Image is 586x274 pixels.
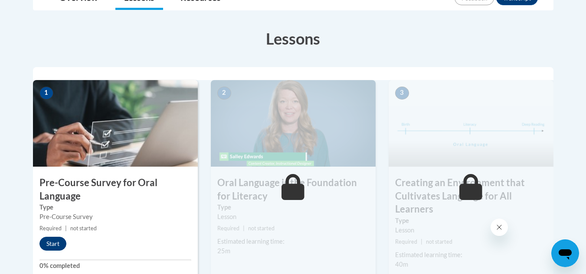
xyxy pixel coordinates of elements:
img: Course Image [389,80,553,167]
span: 40m [395,261,408,268]
div: Lesson [395,226,547,235]
span: Required [395,239,417,245]
span: 2 [217,87,231,100]
div: Lesson [217,212,369,222]
span: 1 [39,87,53,100]
h3: Oral Language is the Foundation for Literacy [211,176,376,203]
button: Start [39,237,66,251]
span: | [421,239,422,245]
label: Type [39,203,191,212]
div: Estimated learning time: [217,237,369,246]
span: Required [217,225,239,232]
span: | [65,225,67,232]
span: 3 [395,87,409,100]
label: 0% completed [39,261,191,271]
span: 25m [217,247,230,255]
span: not started [426,239,452,245]
img: Course Image [33,80,198,167]
span: Required [39,225,62,232]
span: not started [70,225,97,232]
span: | [243,225,245,232]
div: Pre-Course Survey [39,212,191,222]
label: Type [395,216,547,226]
span: not started [248,225,275,232]
div: Estimated learning time: [395,250,547,260]
label: Type [217,203,369,212]
iframe: Close message [491,219,508,236]
h3: Pre-Course Survey for Oral Language [33,176,198,203]
iframe: Button to launch messaging window [551,239,579,267]
img: Course Image [211,80,376,167]
h3: Lessons [33,28,553,49]
h3: Creating an Environment that Cultivates Language for All Learners [389,176,553,216]
span: Hi. How can we help? [5,6,70,13]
